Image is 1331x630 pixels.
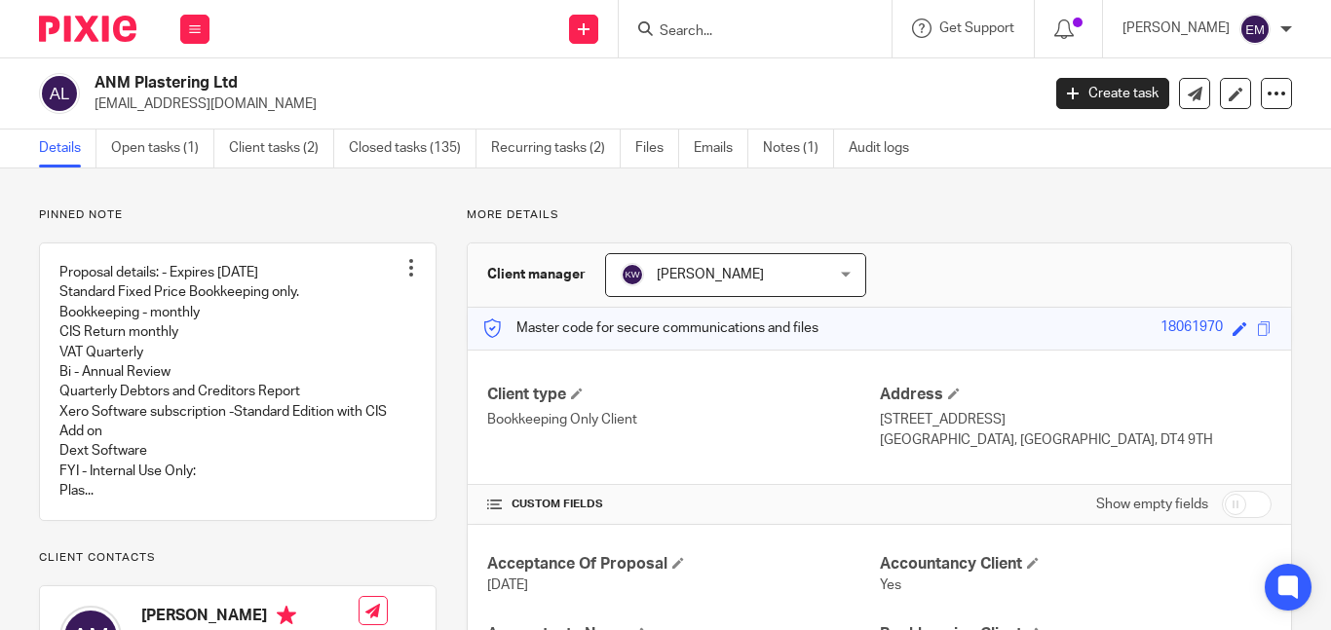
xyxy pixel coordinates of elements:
div: 18061970 [1160,317,1223,340]
p: [GEOGRAPHIC_DATA], [GEOGRAPHIC_DATA], DT4 9TH [880,430,1272,450]
p: [STREET_ADDRESS] [880,410,1272,429]
a: Details [39,130,96,167]
h4: Accountancy Client [880,554,1272,574]
a: Client tasks (2) [229,130,334,167]
a: Emails [694,130,748,167]
a: Notes (1) [763,130,834,167]
a: Audit logs [849,130,924,167]
h4: Client type [487,385,879,405]
label: Show empty fields [1096,495,1208,514]
img: svg%3E [1239,14,1271,45]
a: Closed tasks (135) [349,130,476,167]
span: [PERSON_NAME] [657,268,764,281]
span: [DATE] [487,578,528,592]
a: Recurring tasks (2) [491,130,621,167]
p: Pinned note [39,207,437,223]
h3: Client manager [487,265,586,284]
img: Pixie [39,16,136,42]
img: svg%3E [621,263,644,286]
input: Search [658,23,833,41]
span: Yes [880,578,901,592]
p: More details [467,207,1292,223]
a: Create task [1056,78,1169,109]
h4: Address [880,385,1272,405]
a: Files [635,130,679,167]
i: Primary [277,606,296,625]
p: [EMAIL_ADDRESS][DOMAIN_NAME] [95,94,1027,114]
h4: [PERSON_NAME] [141,606,359,630]
h2: ANM Plastering Ltd [95,73,841,93]
a: Open tasks (1) [111,130,214,167]
p: Master code for secure communications and files [482,318,818,338]
h4: CUSTOM FIELDS [487,497,879,512]
span: Get Support [939,21,1014,35]
h4: Acceptance Of Proposal [487,554,879,574]
p: Client contacts [39,550,437,566]
p: Bookkeeping Only Client [487,410,879,429]
p: [PERSON_NAME] [1122,19,1230,38]
img: svg%3E [39,73,80,114]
